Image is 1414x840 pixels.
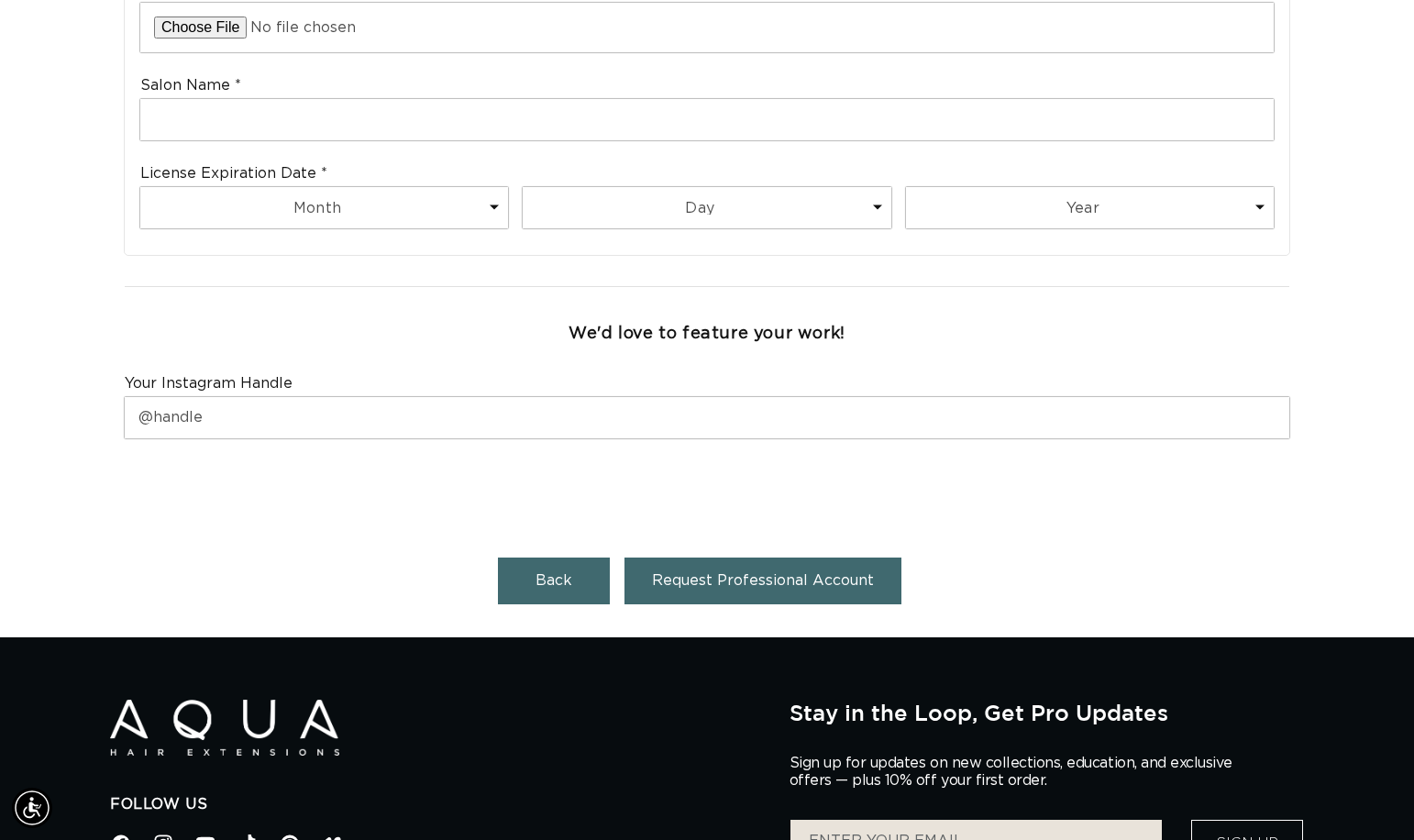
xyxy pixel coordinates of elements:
h3: We'd love to feature your work! [569,324,845,345]
div: Accessibility Menu [12,788,52,828]
input: @handle [125,397,1289,438]
span: Request Professional Account [652,573,874,588]
button: Back [498,558,610,604]
p: Sign up for updates on new collections, education, and exclusive offers — plus 10% off your first... [790,755,1248,790]
span: Back [536,573,572,588]
label: Your Instagram Handle [125,374,293,393]
button: Request Professional Account [624,558,901,604]
label: Salon Name [140,76,241,95]
h2: Stay in the Loop, Get Pro Updates [790,700,1304,725]
label: License Expiration Date [140,164,327,183]
h2: Follow Us [110,795,762,814]
iframe: Chat Widget [1322,752,1414,840]
img: Aqua Hair Extensions [110,700,339,756]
